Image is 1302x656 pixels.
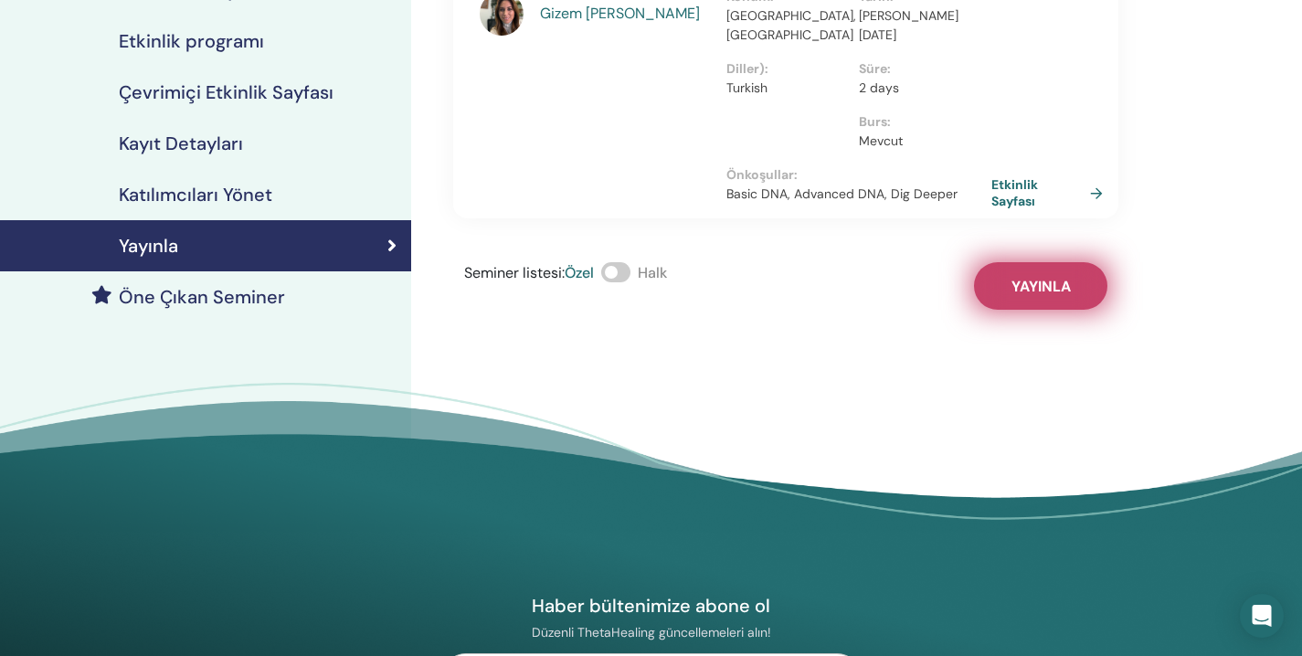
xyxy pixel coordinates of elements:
div: Open Intercom Messenger [1240,594,1284,638]
p: Burs : [859,112,980,132]
h4: Katılımcıları Yönet [119,184,272,206]
p: Önkoşullar : [726,165,991,185]
p: [GEOGRAPHIC_DATA], [GEOGRAPHIC_DATA] [726,6,848,45]
p: Basic DNA, Advanced DNA, Dig Deeper [726,185,991,204]
p: Düzenli ThetaHealing güncellemeleri alın! [440,624,863,640]
p: Turkish [726,79,848,98]
button: Yayınla [974,262,1107,310]
p: Süre : [859,59,980,79]
p: [PERSON_NAME][DATE] [859,6,980,45]
h4: Etkinlik programı [119,30,264,52]
span: Yayınla [1011,277,1071,296]
a: Etkinlik Sayfası [991,176,1110,209]
p: 2 days [859,79,980,98]
h4: Çevrimiçi Etkinlik Sayfası [119,81,333,103]
p: Diller) : [726,59,848,79]
span: Seminer listesi : [464,263,565,282]
h4: Haber bültenimize abone ol [440,594,863,618]
h4: Kayıt Detayları [119,132,243,154]
p: Mevcut [859,132,980,151]
h4: Öne Çıkan Seminer [119,286,285,308]
a: Gizem [PERSON_NAME] [540,3,709,25]
span: Halk [638,263,667,282]
span: Özel [565,263,594,282]
h4: Yayınla [119,235,178,257]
